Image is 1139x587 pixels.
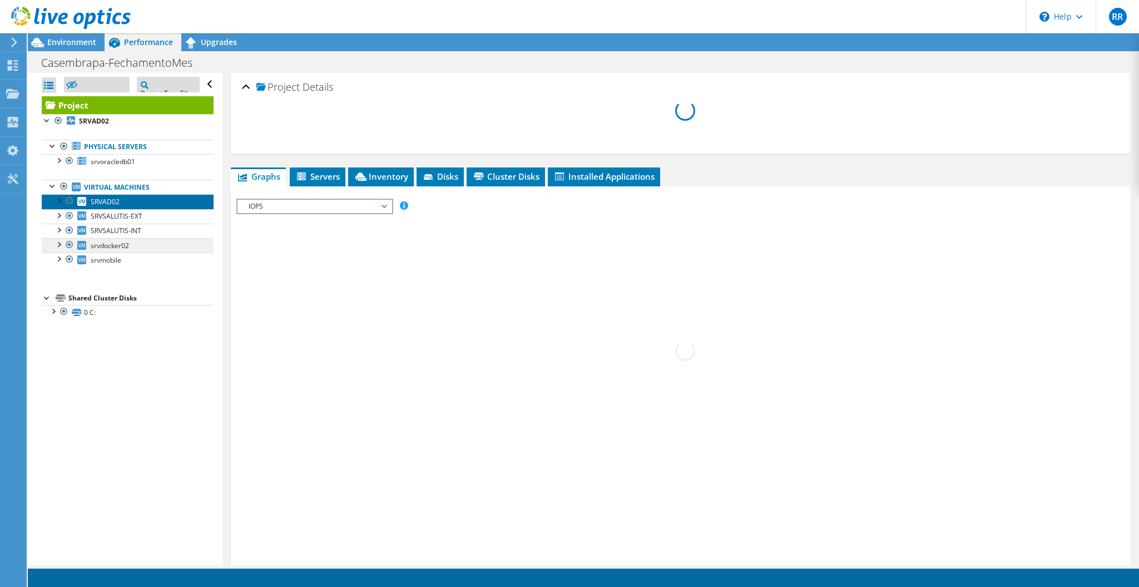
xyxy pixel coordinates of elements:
[36,57,210,69] h1: Casembrapa-FechamentoMes
[141,90,196,97] div: Project Tree Filter
[42,194,214,209] a: SRVAD02
[91,241,129,250] span: srvdocker02
[303,80,333,93] span: Details
[42,114,214,129] a: SRVAD02
[422,171,458,182] span: Disks
[91,255,121,265] span: srvmobile
[236,171,280,182] span: Graphs
[1109,8,1127,26] span: RR
[42,209,214,224] a: SRVSALUTIS-EXT
[79,116,109,126] b: SRVAD02
[472,171,539,182] span: Cluster Disks
[68,292,214,305] div: Shared Cluster Disks
[47,37,96,47] span: Environment
[256,82,300,93] span: Project
[243,200,386,213] span: IOPS
[91,226,141,235] span: SRVSALUTIS-INT
[42,180,214,194] a: Virtual Machines
[42,238,214,253] a: srvdocker02
[42,96,214,114] a: Project
[42,154,214,169] a: srvoracledb01
[91,157,135,166] span: srvoracledb01
[124,37,173,47] span: Performance
[42,253,214,267] a: srvmobile
[42,224,214,238] a: SRVSALUTIS-INT
[295,171,340,182] span: Servers
[553,171,655,182] span: Installed Applications
[91,197,120,206] span: SRVAD02
[91,211,142,221] span: SRVSALUTIS-EXT
[354,171,408,182] span: Inventory
[42,305,214,319] a: 0 C:
[201,37,237,47] span: Upgrades
[42,140,214,154] a: Physical Servers
[1039,12,1049,22] svg: \n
